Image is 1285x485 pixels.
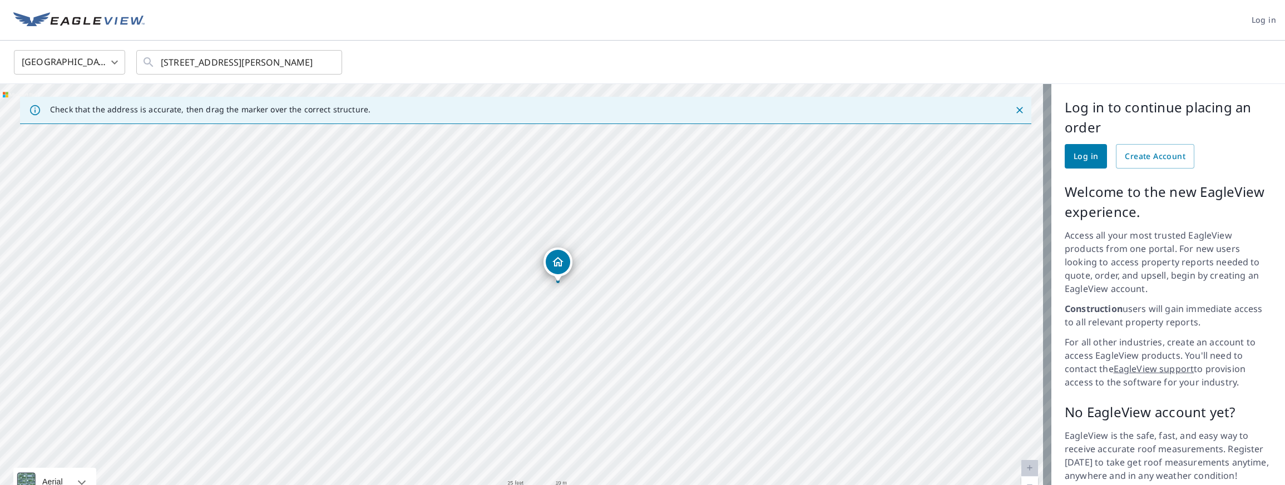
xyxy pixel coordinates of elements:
p: Check that the address is accurate, then drag the marker over the correct structure. [50,105,370,115]
p: Access all your most trusted EagleView products from one portal. For new users looking to access ... [1065,229,1272,295]
p: No EagleView account yet? [1065,402,1272,422]
input: Search by address or latitude-longitude [161,47,319,78]
img: EV Logo [13,12,145,29]
p: users will gain immediate access to all relevant property reports. [1065,302,1272,329]
button: Close [1012,103,1027,117]
div: Dropped pin, building 1, Residential property, 8154 Sun Palm Dr Kissimmee, FL 34747 [543,248,572,282]
p: For all other industries, create an account to access EagleView products. You'll need to contact ... [1065,335,1272,389]
p: EagleView is the safe, fast, and easy way to receive accurate roof measurements. Register [DATE] ... [1065,429,1272,482]
a: Log in [1065,144,1107,169]
a: Current Level 20, Zoom In Disabled [1021,460,1038,477]
span: Create Account [1125,150,1185,164]
strong: Construction [1065,303,1123,315]
span: Log in [1252,13,1276,27]
a: Create Account [1116,144,1194,169]
p: Welcome to the new EagleView experience. [1065,182,1272,222]
a: EagleView support [1114,363,1194,375]
div: [GEOGRAPHIC_DATA] [14,47,125,78]
span: Log in [1074,150,1098,164]
p: Log in to continue placing an order [1065,97,1272,137]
